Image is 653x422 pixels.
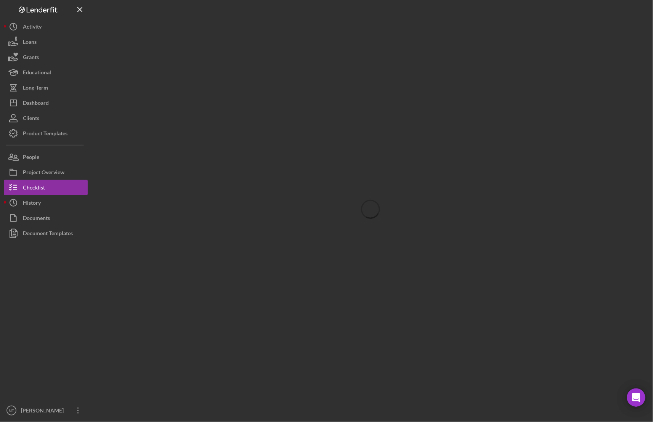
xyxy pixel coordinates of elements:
div: People [23,149,39,167]
div: Open Intercom Messenger [627,388,645,407]
div: Loans [23,34,37,51]
button: Document Templates [4,226,88,241]
button: People [4,149,88,165]
div: Documents [23,210,50,228]
div: Clients [23,111,39,128]
div: Activity [23,19,42,36]
button: Documents [4,210,88,226]
div: History [23,195,41,212]
text: MT [9,409,14,413]
div: Grants [23,50,39,67]
button: Checklist [4,180,88,195]
button: Long-Term [4,80,88,95]
button: Clients [4,111,88,126]
div: Product Templates [23,126,67,143]
div: Document Templates [23,226,73,243]
div: Long-Term [23,80,48,97]
button: Dashboard [4,95,88,111]
button: Educational [4,65,88,80]
button: Product Templates [4,126,88,141]
div: [PERSON_NAME] [19,403,69,420]
div: Educational [23,65,51,82]
button: History [4,195,88,210]
div: Dashboard [23,95,49,112]
button: Project Overview [4,165,88,180]
div: Project Overview [23,165,64,182]
button: Grants [4,50,88,65]
button: Loans [4,34,88,50]
button: Activity [4,19,88,34]
button: MT[PERSON_NAME] [4,403,88,418]
div: Checklist [23,180,45,197]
